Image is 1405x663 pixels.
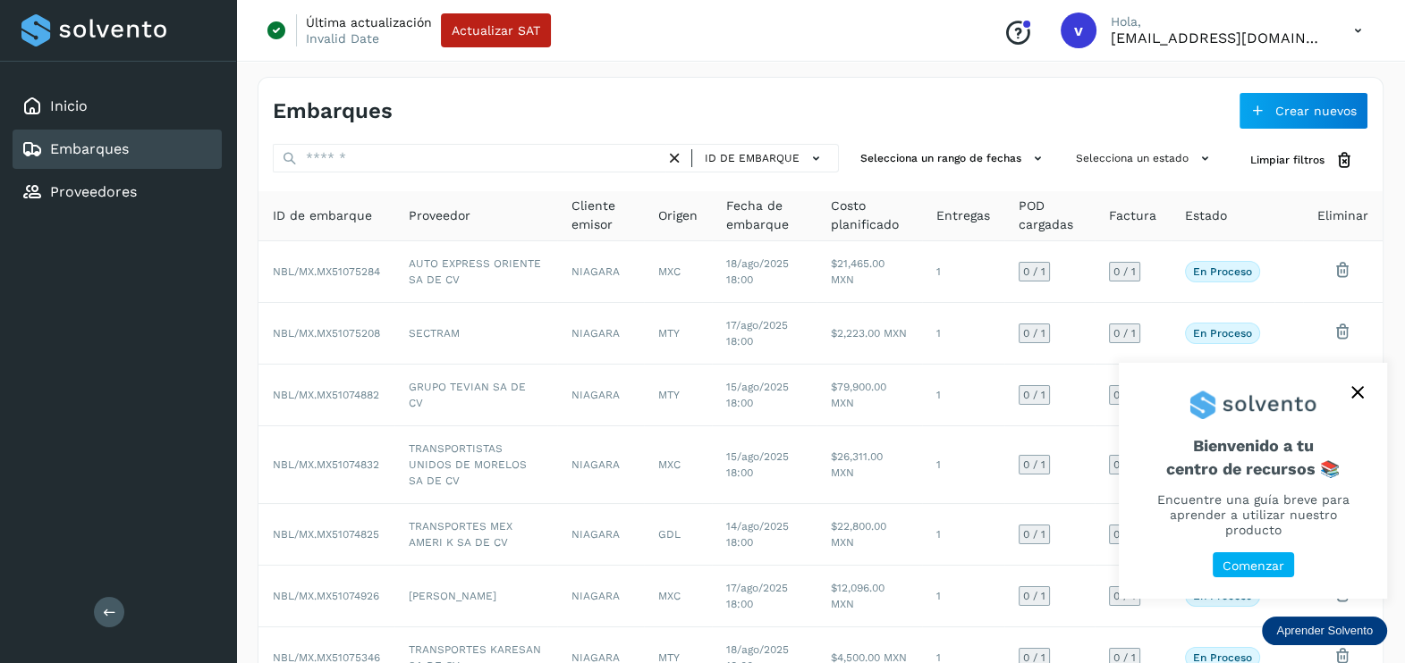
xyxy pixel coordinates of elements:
p: En proceso [1193,265,1252,278]
span: Actualizar SAT [452,24,540,37]
td: 1 [922,303,1004,365]
td: 1 [922,566,1004,627]
td: AUTO EXPRESS ORIENTE SA DE CV [394,241,557,303]
td: NIAGARA [557,303,644,365]
span: 0 / 1 [1113,591,1136,601]
span: Costo planificado [831,197,908,234]
button: Crear nuevos [1239,92,1368,130]
span: 0 / 1 [1113,328,1136,339]
button: ID de embarque [699,146,831,172]
span: ID de embarque [273,206,372,225]
td: 1 [922,504,1004,566]
p: Hola, [1111,14,1325,29]
td: GRUPO TEVIAN SA DE CV [394,365,557,426]
span: 0 / 1 [1023,591,1045,601]
span: 0 / 1 [1023,390,1045,400]
td: NIAGARA [557,365,644,426]
span: Proveedor [409,206,470,225]
div: Embarques [13,130,222,169]
td: NIAGARA [557,241,644,303]
td: TRANSPORTISTAS UNIDOS DE MORELOS SA DE CV [394,426,557,504]
button: close, [1344,379,1371,406]
span: NBL/MX.MX51074832 [273,458,379,471]
td: $22,800.00 MXN [817,504,922,566]
span: NBL/MX.MX51074825 [273,528,379,541]
td: NIAGARA [557,566,644,627]
span: 0 / 1 [1023,266,1045,277]
span: 0 / 1 [1113,390,1136,400]
span: Fecha de embarque [726,197,803,234]
span: Crear nuevos [1275,105,1357,117]
a: Proveedores [50,183,137,200]
td: [PERSON_NAME] [394,566,557,627]
span: Origen [658,206,698,225]
div: Aprender Solvento [1262,617,1387,645]
td: $21,465.00 MXN [817,241,922,303]
td: $12,096.00 MXN [817,566,922,627]
p: vaymartinez@niagarawater.com [1111,29,1325,46]
p: Invalid Date [306,30,379,46]
p: Última actualización [306,14,432,30]
td: SECTRAM [394,303,557,365]
td: 1 [922,241,1004,303]
span: 0 / 1 [1113,529,1136,540]
td: TRANSPORTES MEX AMERI K SA DE CV [394,504,557,566]
span: NBL/MX.MX51074882 [273,389,379,401]
p: centro de recursos 📚 [1140,459,1366,479]
span: 0 / 1 [1023,652,1045,663]
span: 14/ago/2025 18:00 [726,520,789,549]
td: GDL [644,504,712,566]
span: 18/ago/2025 18:00 [726,257,789,286]
span: 0 / 1 [1023,459,1045,470]
td: $2,223.00 MXN [817,303,922,365]
td: 1 [922,365,1004,426]
button: Selecciona un estado [1069,144,1222,173]
p: Comenzar [1223,558,1284,574]
td: NIAGARA [557,504,644,566]
button: Limpiar filtros [1236,144,1368,177]
p: En proceso [1193,327,1252,340]
button: Actualizar SAT [441,13,551,47]
span: NBL/MX.MX51075208 [273,327,380,340]
td: 1 [922,426,1004,504]
a: Inicio [50,97,88,114]
td: NIAGARA [557,426,644,504]
span: 0 / 1 [1113,266,1136,277]
button: Comenzar [1213,552,1294,578]
span: Limpiar filtros [1250,152,1325,168]
span: 0 / 1 [1113,652,1136,663]
span: 15/ago/2025 18:00 [726,381,789,409]
span: 0 / 1 [1023,529,1045,540]
h4: Embarques [273,98,393,124]
td: MXC [644,241,712,303]
div: Inicio [13,87,222,126]
span: 17/ago/2025 18:00 [726,582,788,610]
span: ID de embarque [705,150,800,166]
span: 0 / 1 [1113,459,1136,470]
span: Eliminar [1317,206,1368,225]
p: Encuentre una guía breve para aprender a utilizar nuestro producto [1140,492,1366,537]
td: MTY [644,303,712,365]
td: MXC [644,566,712,627]
span: 15/ago/2025 18:00 [726,450,789,479]
td: $26,311.00 MXN [817,426,922,504]
a: Embarques [50,140,129,157]
span: 0 / 1 [1023,328,1045,339]
td: MTY [644,365,712,426]
span: Factura [1109,206,1156,225]
span: NBL/MX.MX51075284 [273,265,380,278]
td: MXC [644,426,712,504]
span: Cliente emisor [571,197,630,234]
span: 17/ago/2025 18:00 [726,319,788,348]
span: Estado [1185,206,1227,225]
span: Entregas [936,206,990,225]
span: POD cargadas [1019,197,1080,234]
td: $79,900.00 MXN [817,365,922,426]
div: Aprender Solvento [1119,363,1387,599]
span: NBL/MX.MX51074926 [273,590,379,602]
div: Proveedores [13,172,222,212]
p: Aprender Solvento [1276,624,1373,638]
button: Selecciona un rango de fechas [853,144,1054,173]
span: Bienvenido a tu [1140,436,1366,478]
